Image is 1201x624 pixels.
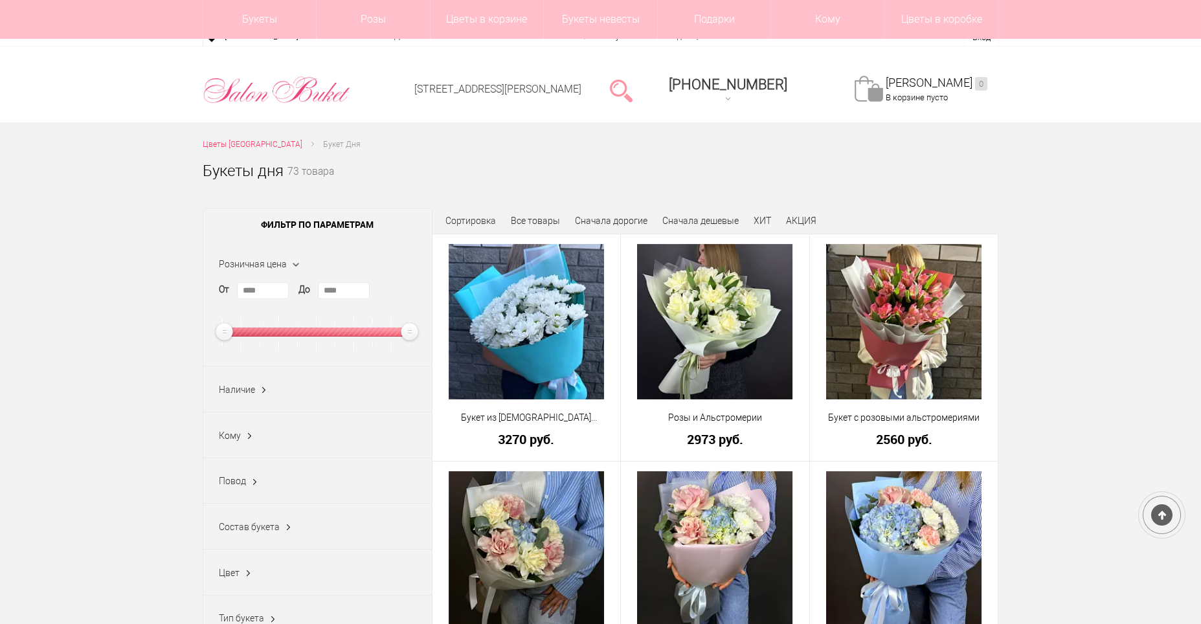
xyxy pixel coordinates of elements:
[203,73,351,107] img: Цветы Нижний Новгород
[323,140,361,149] span: Букет Дня
[445,216,496,226] span: Сортировка
[662,216,739,226] a: Сначала дешевые
[203,138,302,151] a: Цветы [GEOGRAPHIC_DATA]
[629,432,801,446] a: 2973 руб.
[219,259,287,269] span: Розничная цена
[414,83,581,95] a: [STREET_ADDRESS][PERSON_NAME]
[219,568,240,578] span: Цвет
[219,283,229,296] label: От
[219,476,246,486] span: Повод
[886,76,987,91] a: [PERSON_NAME]
[629,411,801,425] a: Розы и Альстромерии
[219,430,241,441] span: Кому
[786,216,816,226] a: АКЦИЯ
[975,77,987,91] ins: 0
[219,613,264,623] span: Тип букета
[203,159,284,183] h1: Букеты дня
[669,76,787,93] span: [PHONE_NUMBER]
[449,244,604,399] img: Букет из хризантем кустовых
[441,411,612,425] a: Букет из [DEMOGRAPHIC_DATA] кустовых
[219,522,280,532] span: Состав букета
[298,283,310,296] label: До
[754,216,771,226] a: ХИТ
[203,208,432,241] span: Фильтр по параметрам
[818,411,990,425] a: Букет с розовыми альстромериями
[818,432,990,446] a: 2560 руб.
[637,244,792,399] img: Розы и Альстромерии
[287,167,334,198] small: 73 товара
[511,216,560,226] a: Все товары
[441,432,612,446] a: 3270 руб.
[826,244,982,399] img: Букет с розовыми альстромериями
[219,384,255,395] span: Наличие
[661,72,795,109] a: [PHONE_NUMBER]
[886,93,948,102] span: В корзине пусто
[575,216,647,226] a: Сначала дорогие
[203,140,302,149] span: Цветы [GEOGRAPHIC_DATA]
